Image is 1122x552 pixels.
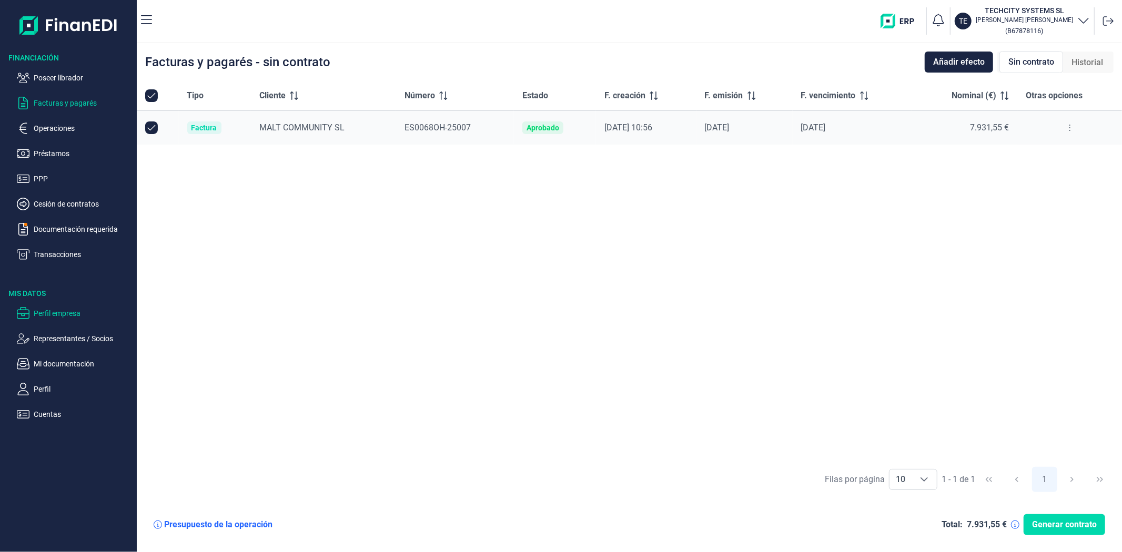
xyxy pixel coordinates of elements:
[34,198,133,210] p: Cesión de contratos
[34,248,133,261] p: Transacciones
[1006,27,1044,35] small: Copiar cif
[187,89,204,102] span: Tipo
[1008,56,1054,68] span: Sin contrato
[999,51,1063,73] div: Sin contrato
[34,97,133,109] p: Facturas y pagarés
[164,519,272,530] div: Presupuesto de la operación
[925,52,993,73] button: Añadir efecto
[34,147,133,160] p: Préstamos
[17,71,133,84] button: Poseer librador
[17,307,133,320] button: Perfil empresa
[1059,467,1085,492] button: Next Page
[976,16,1073,24] p: [PERSON_NAME] [PERSON_NAME]
[705,122,784,133] div: [DATE]
[34,223,133,236] p: Documentación requerida
[259,122,345,132] span: MALT COMMUNITY SL
[17,357,133,370] button: Mi documentación
[942,475,975,484] span: 1 - 1 de 1
[967,519,1007,530] div: 7.931,55 €
[933,56,985,68] span: Añadir efecto
[34,122,133,135] p: Operaciones
[1004,467,1029,492] button: Previous Page
[527,124,559,132] div: Aprobado
[825,473,885,486] div: Filas por página
[34,307,133,320] p: Perfil empresa
[1032,467,1057,492] button: Page 1
[17,198,133,210] button: Cesión de contratos
[1026,89,1083,102] span: Otras opciones
[17,408,133,421] button: Cuentas
[955,5,1090,37] button: TETECHCITY SYSTEMS SL[PERSON_NAME] [PERSON_NAME](B67878116)
[17,147,133,160] button: Préstamos
[801,89,856,102] span: F. vencimiento
[191,124,217,132] div: Factura
[34,408,133,421] p: Cuentas
[19,8,118,42] img: Logo de aplicación
[34,332,133,345] p: Representantes / Socios
[1063,52,1111,73] div: Historial
[405,122,471,132] span: ES0068OH-25007
[17,383,133,395] button: Perfil
[912,469,937,489] div: Choose
[259,89,286,102] span: Cliente
[34,172,133,185] p: PPP
[17,97,133,109] button: Facturas y pagarés
[34,71,133,84] p: Poseer librador
[881,14,922,28] img: erp
[801,122,904,133] div: [DATE]
[34,383,133,395] p: Perfil
[705,89,743,102] span: F. emisión
[17,223,133,236] button: Documentación requerida
[17,122,133,135] button: Operaciones
[959,16,967,26] p: TE
[145,56,330,68] div: Facturas y pagarés - sin contrato
[17,332,133,345] button: Representantes / Socios
[604,89,645,102] span: F. creación
[522,89,548,102] span: Estado
[976,5,1073,16] h3: TECHCITY SYSTEMS SL
[1087,467,1113,492] button: Last Page
[145,89,158,102] div: All items selected
[1072,56,1103,69] span: Historial
[405,89,435,102] span: Número
[17,172,133,185] button: PPP
[604,122,688,133] div: [DATE] 10:56
[17,248,133,261] button: Transacciones
[1024,514,1105,535] button: Generar contrato
[952,89,996,102] span: Nominal (€)
[970,122,1009,132] span: 7.931,55 €
[145,121,158,134] div: Row Unselected null
[942,519,963,530] div: Total:
[1032,518,1097,531] span: Generar contrato
[34,357,133,370] p: Mi documentación
[889,469,912,489] span: 10
[976,467,1002,492] button: First Page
